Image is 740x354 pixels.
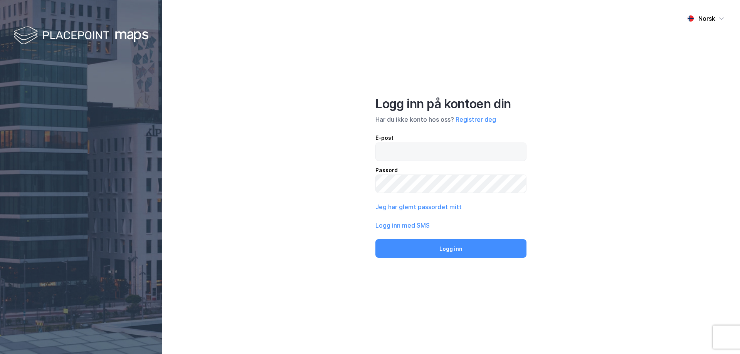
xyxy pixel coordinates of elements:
[375,202,462,211] button: Jeg har glemt passordet mitt
[13,25,148,47] img: logo-white.f07954bde2210d2a523dddb988cd2aa7.svg
[375,133,526,143] div: E-post
[701,317,740,354] iframe: Chat Widget
[456,115,496,124] button: Registrer deg
[375,166,526,175] div: Passord
[375,115,526,124] div: Har du ikke konto hos oss?
[375,221,430,230] button: Logg inn med SMS
[375,96,526,112] div: Logg inn på kontoen din
[375,239,526,258] button: Logg inn
[701,317,740,354] div: Kontrollprogram for chat
[698,14,715,23] div: Norsk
